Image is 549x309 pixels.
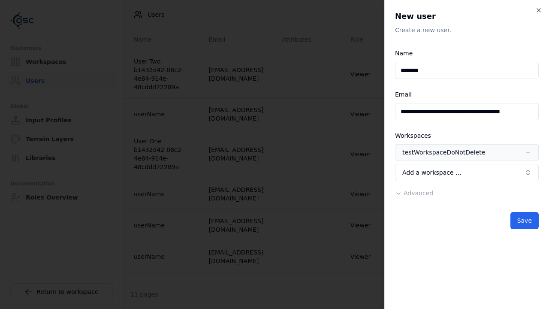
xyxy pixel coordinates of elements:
[404,190,433,197] span: Advanced
[395,50,413,57] label: Name
[510,212,539,229] button: Save
[395,26,539,34] p: Create a new user.
[395,189,433,197] button: Advanced
[402,168,462,177] span: Add a workspace …
[395,91,412,98] label: Email
[402,148,485,157] div: testWorkspaceDoNotDelete
[395,10,539,22] h2: New user
[395,132,431,139] label: Workspaces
